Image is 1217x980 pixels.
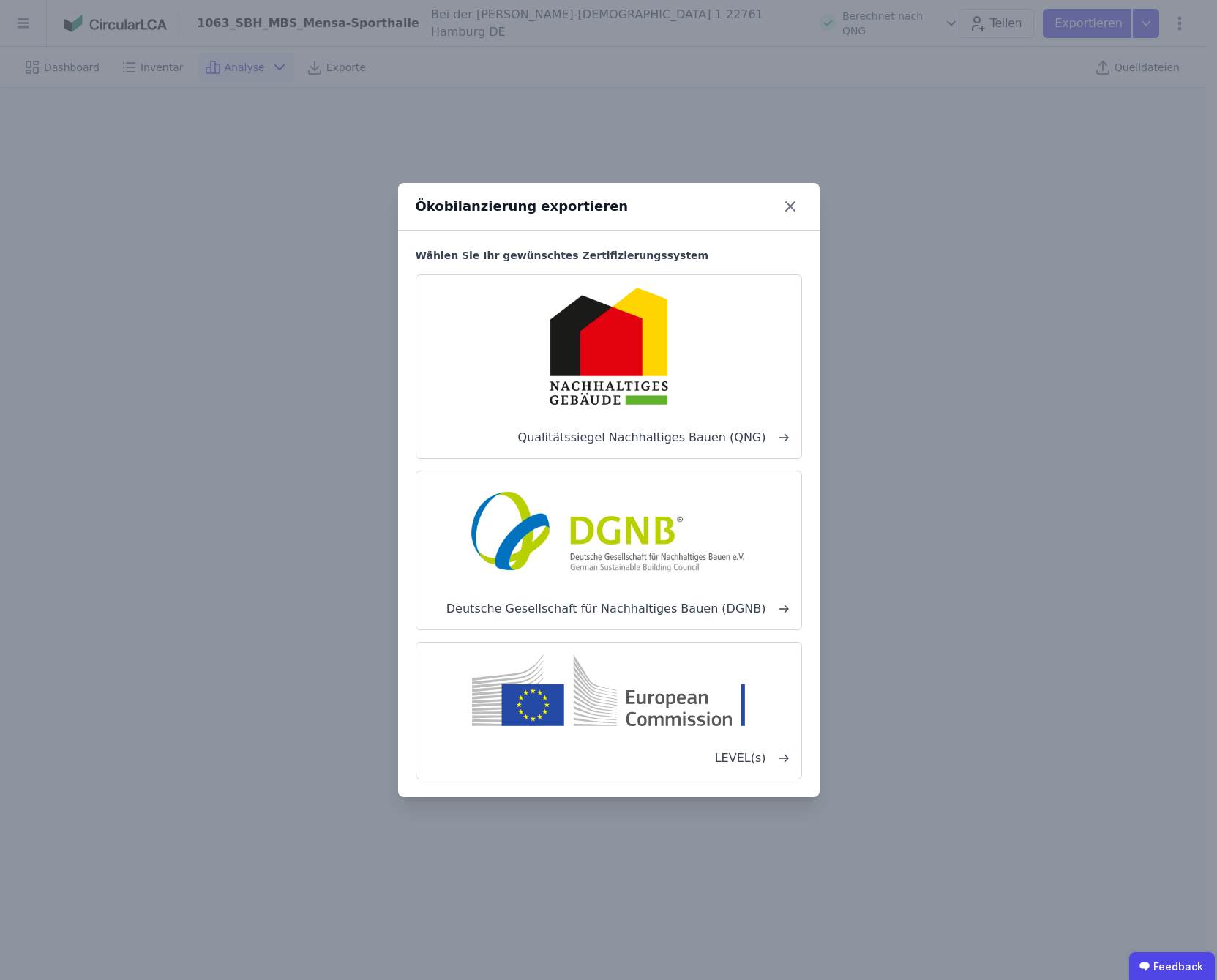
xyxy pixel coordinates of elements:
span: LEVEL(s) [428,749,790,767]
img: dgnb-1 [465,483,753,577]
div: Ökobilanzierung exportieren [416,196,629,217]
span: Qualitätssiegel Nachhaltiges Bauen (QNG) [428,429,790,446]
img: level-s [428,654,790,726]
img: qng-1 [499,287,719,405]
span: Deutsche Gesellschaft für Nachhaltiges Bauen (DGNB) [428,600,790,618]
h6: Wählen Sie Ihr gewünschtes Zertifizierungssystem [416,248,802,263]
